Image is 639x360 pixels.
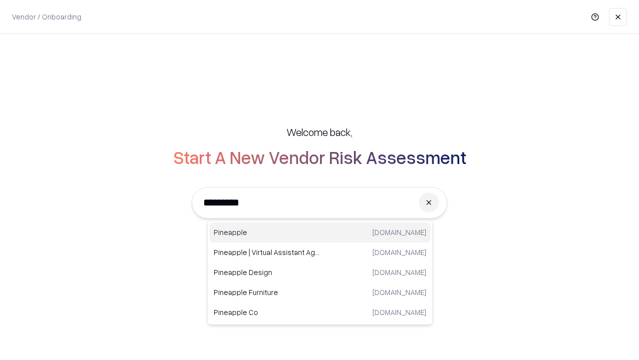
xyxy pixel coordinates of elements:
p: Pineapple Design [214,267,320,277]
p: Pineapple Furniture [214,287,320,297]
p: [DOMAIN_NAME] [372,267,426,277]
div: Suggestions [207,220,433,325]
p: Pineapple Co [214,307,320,317]
p: [DOMAIN_NAME] [372,287,426,297]
h2: Start A New Vendor Risk Assessment [173,147,466,167]
h5: Welcome back, [287,125,352,139]
p: [DOMAIN_NAME] [372,227,426,237]
p: Pineapple [214,227,320,237]
p: [DOMAIN_NAME] [372,307,426,317]
p: [DOMAIN_NAME] [372,247,426,257]
p: Pineapple | Virtual Assistant Agency [214,247,320,257]
p: Vendor / Onboarding [12,11,81,22]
